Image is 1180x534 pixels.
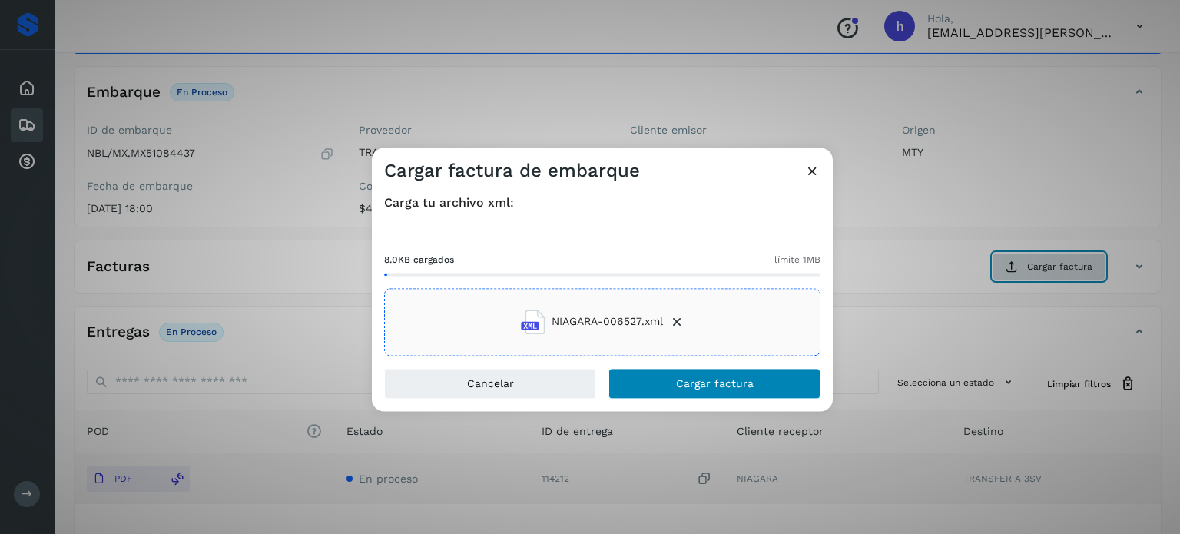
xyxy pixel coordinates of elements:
[384,253,454,267] span: 8.0KB cargados
[384,368,596,399] button: Cancelar
[552,314,663,330] span: NIAGARA-006527.xml
[676,378,754,389] span: Cargar factura
[384,195,820,210] h4: Carga tu archivo xml:
[608,368,820,399] button: Cargar factura
[467,378,514,389] span: Cancelar
[384,160,640,182] h3: Cargar factura de embarque
[774,253,820,267] span: límite 1MB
